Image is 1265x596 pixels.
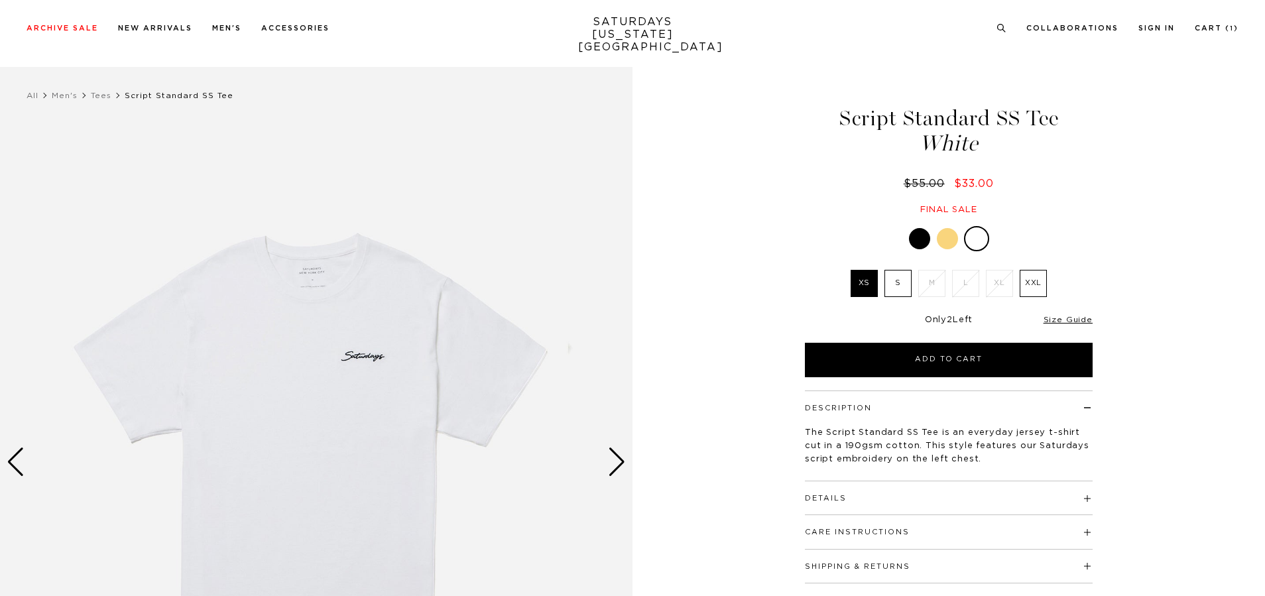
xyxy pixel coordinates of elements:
[954,178,994,189] span: $33.00
[261,25,330,32] a: Accessories
[1026,25,1118,32] a: Collaborations
[1020,270,1047,297] label: XXL
[1230,26,1234,32] small: 1
[125,91,233,99] span: Script Standard SS Tee
[805,563,910,570] button: Shipping & Returns
[7,447,25,477] div: Previous slide
[608,447,626,477] div: Next slide
[947,316,953,324] span: 2
[803,107,1095,154] h1: Script Standard SS Tee
[805,528,910,536] button: Care Instructions
[805,343,1093,377] button: Add to Cart
[884,270,912,297] label: S
[91,91,111,99] a: Tees
[803,133,1095,154] span: White
[805,495,847,502] button: Details
[851,270,878,297] label: XS
[805,426,1093,466] p: The Script Standard SS Tee is an everyday jersey t-shirt cut in a 190gsm cotton. This style featu...
[52,91,78,99] a: Men's
[27,91,38,99] a: All
[1195,25,1238,32] a: Cart (1)
[805,404,872,412] button: Description
[1044,316,1093,324] a: Size Guide
[805,315,1093,326] div: Only Left
[27,25,98,32] a: Archive Sale
[1138,25,1175,32] a: Sign In
[118,25,192,32] a: New Arrivals
[578,16,688,54] a: SATURDAYS[US_STATE][GEOGRAPHIC_DATA]
[803,204,1095,215] div: Final sale
[904,178,950,189] del: $55.00
[212,25,241,32] a: Men's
